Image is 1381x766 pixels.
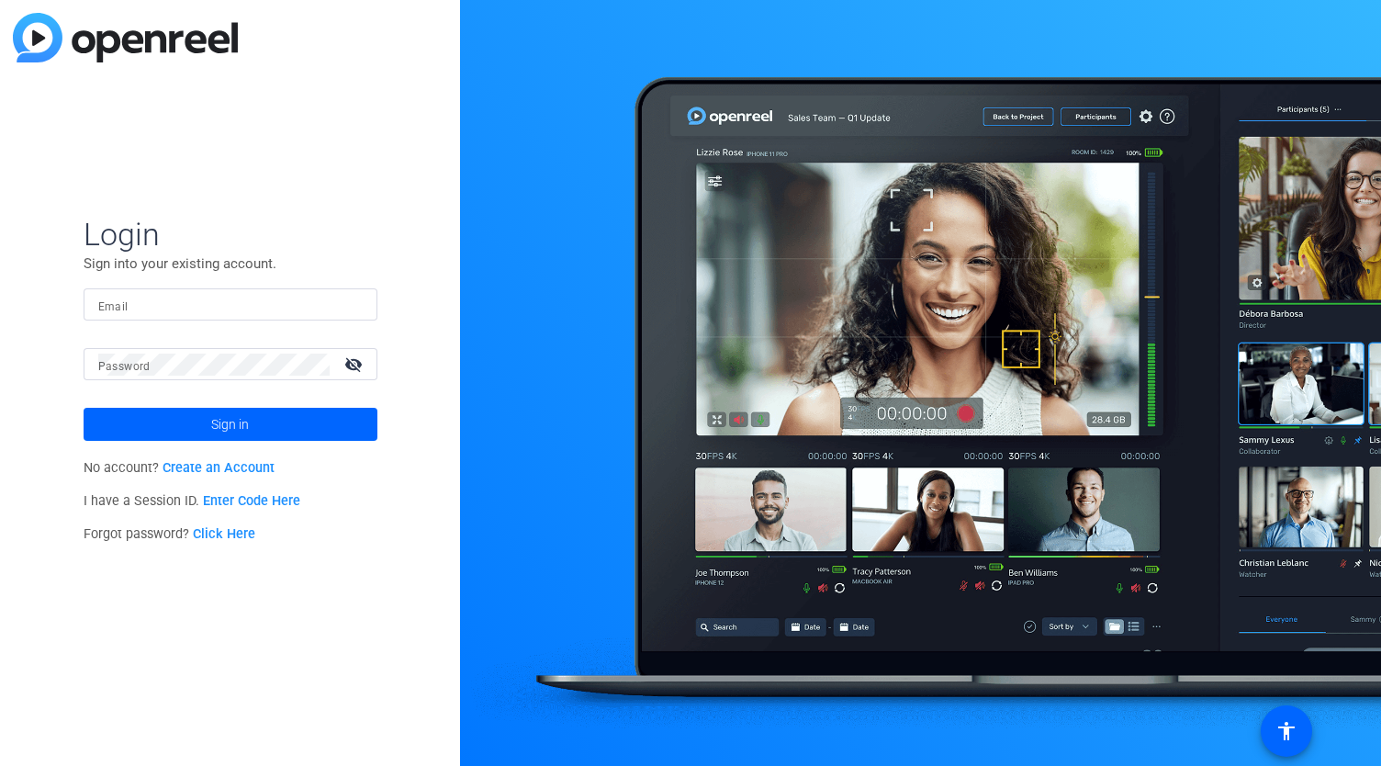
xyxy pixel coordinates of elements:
a: Enter Code Here [203,493,300,509]
a: Create an Account [163,460,275,476]
span: Login [84,215,377,253]
mat-icon: accessibility [1275,720,1297,742]
a: Click Here [193,526,255,542]
span: Forgot password? [84,526,256,542]
span: No account? [84,460,275,476]
mat-icon: visibility_off [333,351,377,377]
input: Enter Email Address [98,294,363,316]
p: Sign into your existing account. [84,253,377,274]
span: I have a Session ID. [84,493,301,509]
span: Sign in [211,401,249,447]
mat-label: Password [98,360,151,373]
mat-label: Email [98,300,129,313]
img: blue-gradient.svg [13,13,238,62]
button: Sign in [84,408,377,441]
